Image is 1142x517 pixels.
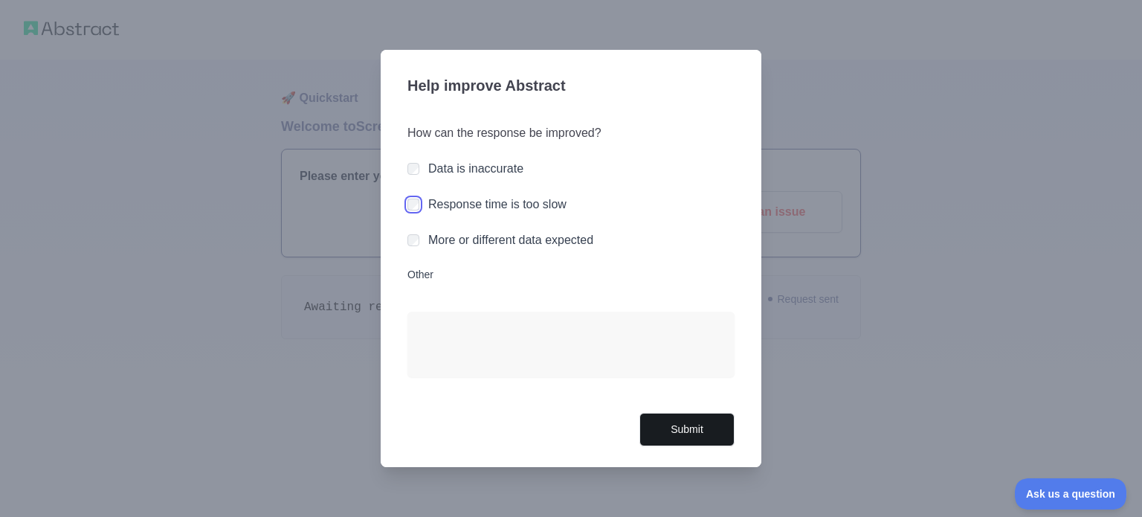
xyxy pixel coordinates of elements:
label: More or different data expected [428,234,593,246]
label: Response time is too slow [428,198,567,211]
h3: Help improve Abstract [407,68,735,106]
iframe: Toggle Customer Support [1015,478,1127,510]
label: Data is inaccurate [428,162,523,175]
button: Submit [639,413,735,446]
h3: How can the response be improved? [407,124,735,142]
label: Other [407,267,735,282]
